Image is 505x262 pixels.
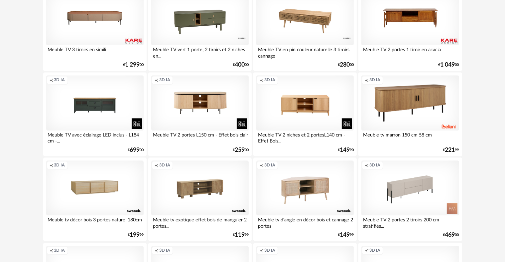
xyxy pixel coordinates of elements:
div: Meuble TV 2 portes L150 cm - Effet bois clair [151,131,249,144]
span: 149 [340,233,350,237]
span: Creation icon [50,77,54,83]
span: 3D IA [159,77,170,83]
span: 3D IA [264,77,275,83]
span: 699 [130,148,140,152]
a: Creation icon 3D IA Meuble TV 2 portes L150 cm - Effet bois clair €25900 [148,72,252,156]
div: € 99 [128,233,144,237]
span: 149 [340,148,350,152]
div: € 00 [439,63,459,67]
span: 3D IA [369,248,380,253]
div: Meuble tv décor bois 3 portes naturel 180cm [46,215,144,229]
span: Creation icon [365,77,369,83]
span: 3D IA [264,248,275,253]
span: Creation icon [260,248,264,253]
span: 1 299 [125,63,140,67]
span: Creation icon [50,248,54,253]
span: 3D IA [159,162,170,168]
span: Creation icon [155,162,159,168]
div: € 00 [233,148,249,152]
div: Meuble tv marron 150 cm 58 cm [361,131,459,144]
div: € 00 [123,63,144,67]
span: Creation icon [155,248,159,253]
span: 3D IA [54,77,65,83]
span: 469 [445,233,455,237]
span: Creation icon [365,248,369,253]
span: 3D IA [369,162,380,168]
a: Creation icon 3D IA Meuble TV 2 niches et 2 portesL140 cm - Effet Bois... €14990 [253,72,357,156]
div: Meuble TV avec éclairage LED inclus - L184 cm -... [46,131,144,144]
div: € 00 [128,148,144,152]
span: 199 [130,233,140,237]
span: 1 049 [441,63,455,67]
span: 400 [235,63,245,67]
div: € 00 [338,63,354,67]
span: Creation icon [155,77,159,83]
span: 280 [340,63,350,67]
div: Meuble TV 3 tiroirs en simili [46,45,144,59]
div: Meuble TV 2 portes 1 tiroir en acacia [361,45,459,59]
div: € 00 [443,233,459,237]
span: Creation icon [50,162,54,168]
span: Creation icon [365,162,369,168]
span: 3D IA [54,162,65,168]
span: 221 [445,148,455,152]
a: Creation icon 3D IA Meuble tv d'angle en décor bois et cannage 2 portes €14999 [253,157,357,241]
span: 259 [235,148,245,152]
div: Meuble TV en pin couleur naturelle 3 tiroirs cannage [256,45,354,59]
span: 3D IA [54,248,65,253]
a: Creation icon 3D IA Meuble tv marron 150 cm 58 cm €22199 [358,72,462,156]
span: 3D IA [369,77,380,83]
span: 3D IA [264,162,275,168]
div: Meuble tv exotique effet bois de manguier 2 portes... [151,215,249,229]
span: 3D IA [159,248,170,253]
div: Meuble TV vert 1 porte, 2 tiroirs et 2 niches en... [151,45,249,59]
a: Creation icon 3D IA Meuble TV avec éclairage LED inclus - L184 cm -... €69900 [43,72,147,156]
div: € 99 [338,233,354,237]
div: € 99 [233,233,249,237]
span: 119 [235,233,245,237]
a: Creation icon 3D IA Meuble TV 2 portes 2 tiroirs 200 cm stratifiés... €46900 [358,157,462,241]
div: € 90 [338,148,354,152]
span: Creation icon [260,162,264,168]
div: Meuble tv d'angle en décor bois et cannage 2 portes [256,215,354,229]
div: € 00 [233,63,249,67]
div: Meuble TV 2 portes 2 tiroirs 200 cm stratifiés... [361,215,459,229]
div: € 99 [443,148,459,152]
div: Meuble TV 2 niches et 2 portesL140 cm - Effet Bois... [256,131,354,144]
span: Creation icon [260,77,264,83]
a: Creation icon 3D IA Meuble tv exotique effet bois de manguier 2 portes... €11999 [148,157,252,241]
a: Creation icon 3D IA Meuble tv décor bois 3 portes naturel 180cm €19999 [43,157,147,241]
